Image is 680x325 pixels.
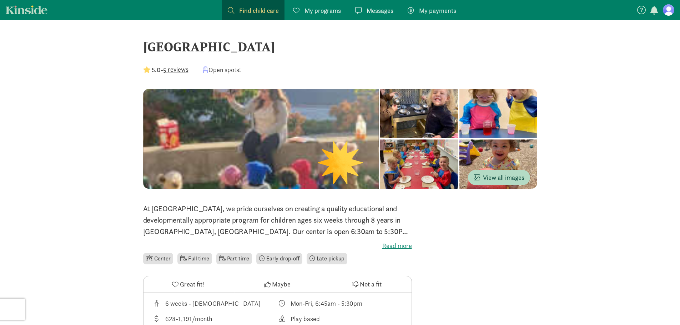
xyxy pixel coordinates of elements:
div: Mon-Fri, 6:45am - 5:30pm [291,299,362,308]
span: Maybe [272,279,291,289]
label: Read more [143,242,412,250]
li: Early drop-off [256,253,302,264]
strong: 5.0 [152,66,161,74]
div: Class schedule [277,299,403,308]
button: 5 reviews [163,65,188,74]
button: Maybe [233,276,322,293]
a: Kinside [6,5,47,14]
span: Great fit! [180,279,204,289]
div: Average tuition for this program [152,314,278,324]
div: Age range for children that this provider cares for [152,299,278,308]
span: My payments [419,6,456,15]
div: 6 weeks - [DEMOGRAPHIC_DATA] [165,299,261,308]
li: Part time [216,253,252,264]
div: This provider's education philosophy [277,314,403,324]
span: My programs [304,6,341,15]
li: Full time [177,253,212,264]
span: View all images [474,173,524,182]
span: Find child care [239,6,279,15]
p: At [GEOGRAPHIC_DATA], we pride ourselves on creating a quality educational and developmentally ap... [143,203,412,237]
li: Late pickup [307,253,347,264]
button: View all images [468,170,530,185]
div: - [143,65,188,75]
button: Not a fit [322,276,411,293]
button: Great fit! [143,276,233,293]
div: 628-1,191/month [165,314,212,324]
li: Center [143,253,173,264]
div: Play based [291,314,320,324]
div: Open spots! [203,65,241,75]
span: Not a fit [360,279,382,289]
div: [GEOGRAPHIC_DATA] [143,37,537,56]
span: Messages [367,6,393,15]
